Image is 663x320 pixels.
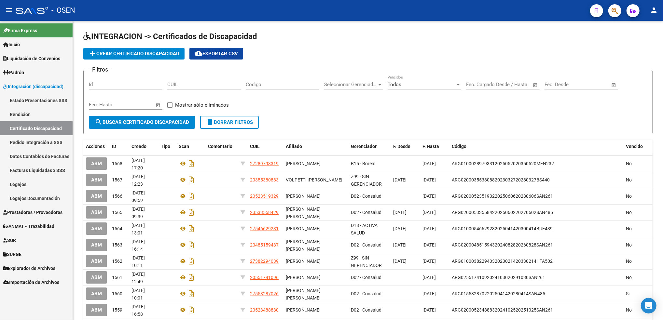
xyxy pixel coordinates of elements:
span: ANMAT - Trazabilidad [3,223,54,230]
span: 1566 [112,193,122,199]
span: Explorador de Archivos [3,265,55,272]
button: Open calendar [155,101,162,109]
i: Descargar documento [187,175,196,185]
span: 27382294039 [250,259,279,264]
input: Fecha fin [498,82,530,87]
input: Fecha fin [577,82,608,87]
span: Todos [388,82,401,87]
span: 1560 [112,291,122,296]
span: ABM [91,242,102,248]
span: D02 - Consalud [351,275,381,280]
span: Comentario [208,144,232,149]
span: No [626,226,632,231]
span: [DATE] [422,275,436,280]
span: 1561 [112,275,122,280]
i: Descargar documento [187,223,196,234]
span: [DATE] [422,193,436,199]
span: [PERSON_NAME] [PERSON_NAME] [286,207,321,219]
span: - OSEN [51,3,75,18]
span: D18 - ACTIVA SALUD [351,223,378,235]
span: Seleccionar Gerenciador [324,82,377,87]
span: ARG01558287022025041420280414SAN485 [452,291,545,296]
input: Fecha inicio [89,102,115,108]
span: ABM [91,193,102,199]
span: ABM [91,226,102,232]
span: Padrón [3,69,24,76]
datatable-header-cell: CUIL [247,140,283,153]
span: ARG02000523519322025060620280606SAN261 [452,193,553,199]
datatable-header-cell: Vencido [623,140,653,153]
span: No [626,161,632,166]
span: 1564 [112,226,122,231]
button: ABM [86,239,107,251]
span: [DATE] [393,226,407,231]
span: INTEGRACION -> Certificados de Discapacidad [83,32,257,41]
span: ABM [91,275,102,281]
datatable-header-cell: ID [109,140,129,153]
span: ARG02000523488832024102520251025SAN261 [452,307,553,313]
span: Tipo [161,144,170,149]
span: SUR [3,237,16,244]
i: Descargar documento [187,256,196,266]
span: [DATE] [393,242,407,247]
h3: Filtros [89,65,111,74]
span: [DATE] 16:14 [131,239,145,252]
span: Z99 - SIN GERENCIADOR [351,174,382,187]
span: No [626,307,632,313]
span: 1559 [112,307,122,313]
datatable-header-cell: Código [449,140,623,153]
button: ABM [86,255,107,267]
span: [PERSON_NAME] [286,193,321,199]
span: ABM [91,161,102,167]
span: ARG01000382294032023021420330214HTA502 [452,259,553,264]
span: 20523488830 [250,307,279,313]
span: [PERSON_NAME] [286,161,321,166]
span: Código [452,144,466,149]
span: [DATE] [393,259,407,264]
span: [PERSON_NAME] [PERSON_NAME] [286,239,321,252]
datatable-header-cell: Comentario [205,140,238,153]
mat-icon: menu [5,6,13,14]
span: 23533558429 [250,210,279,215]
span: Importación de Archivos [3,279,59,286]
button: ABM [86,271,107,283]
span: No [626,210,632,215]
mat-icon: cloud_download [195,49,202,57]
span: 20551741096 [250,275,279,280]
span: ARG02000485159432024082820260828SAN261 [452,242,553,247]
span: D02 - Consalud [351,193,381,199]
span: [DATE] [422,161,436,166]
span: VOLPETTI [PERSON_NAME] [286,177,342,182]
mat-icon: add [89,49,96,57]
span: ABM [91,259,102,264]
button: Buscar Certificado Discapacidad [89,116,195,129]
span: 27558287026 [250,291,279,296]
i: Descargar documento [187,305,196,315]
i: Descargar documento [187,207,196,218]
span: [DATE] [422,177,436,182]
span: CUIL [250,144,260,149]
span: D02 - Consalud [351,291,381,296]
span: [DATE] 12:49 [131,272,145,284]
span: 1567 [112,177,122,182]
span: 1568 [112,161,122,166]
span: No [626,259,632,264]
span: Integración (discapacidad) [3,83,63,90]
span: ABM [91,291,102,297]
button: ABM [86,174,107,186]
span: 1562 [112,259,122,264]
button: Open calendar [610,81,618,89]
span: Buscar Certificado Discapacidad [95,119,189,125]
span: [DATE] 09:39 [131,207,145,219]
input: Fecha fin [121,102,153,108]
span: Crear Certificado Discapacidad [89,51,179,57]
button: Crear Certificado Discapacidad [83,48,185,60]
datatable-header-cell: Afiliado [283,140,348,153]
button: Open calendar [532,81,539,89]
span: F. Desde [393,144,410,149]
span: Prestadores / Proveedores [3,209,62,216]
datatable-header-cell: Gerenciador [348,140,391,153]
span: ARG02000533558422025060220270602SAN485 [452,210,553,215]
button: Borrar Filtros [200,116,259,129]
span: 20485159437 [250,242,279,247]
